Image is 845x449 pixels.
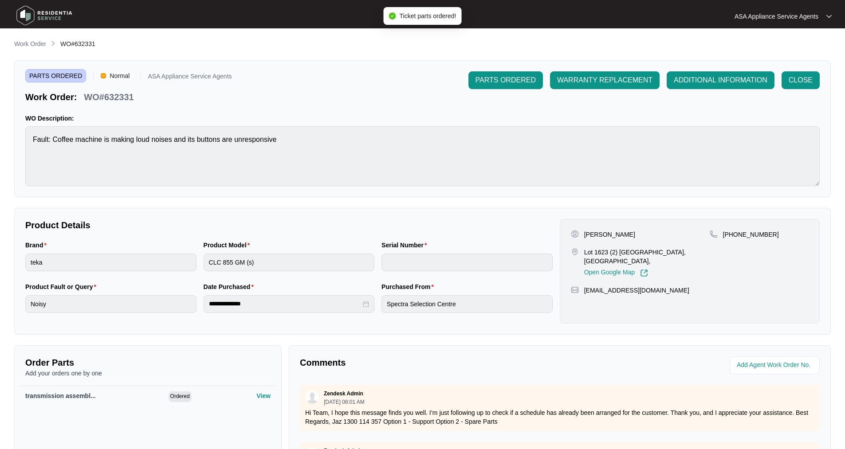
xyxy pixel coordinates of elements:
[476,75,536,86] span: PARTS ORDERED
[723,230,779,239] p: [PHONE_NUMBER]
[50,40,57,47] img: chevron-right
[710,230,718,238] img: map-pin
[14,39,46,48] p: Work Order
[25,282,100,291] label: Product Fault or Query
[324,399,365,405] p: [DATE] 08:01 AM
[674,75,767,86] span: ADDITIONAL INFORMATION
[584,230,635,239] p: [PERSON_NAME]
[101,73,106,78] img: Vercel Logo
[571,230,579,238] img: user-pin
[256,391,271,400] p: View
[300,356,554,369] p: Comments
[204,254,375,271] input: Product Model
[204,282,257,291] label: Date Purchased
[209,299,362,308] input: Date Purchased
[557,75,652,86] span: WARRANTY REPLACEMENT
[782,71,820,89] button: CLOSE
[468,71,543,89] button: PARTS ORDERED
[25,295,197,313] input: Product Fault or Query
[550,71,660,89] button: WARRANTY REPLACEMENT
[25,91,77,103] p: Work Order:
[25,114,820,123] p: WO Description:
[204,241,254,250] label: Product Model
[25,126,820,186] textarea: Fault: Coffee machine is making loud noises and its buttons are unresponsive
[25,241,50,250] label: Brand
[12,39,48,49] a: Work Order
[389,12,396,20] span: check-circle
[789,75,813,86] span: CLOSE
[571,248,579,256] img: map-pin
[148,73,232,82] p: ASA Appliance Service Agents
[667,71,774,89] button: ADDITIONAL INFORMATION
[25,356,271,369] p: Order Parts
[25,219,553,231] p: Product Details
[640,269,648,277] img: Link-External
[400,12,456,20] span: Ticket parts ordered!
[735,12,818,21] p: ASA Appliance Service Agents
[381,254,553,271] input: Serial Number
[324,390,363,397] p: Zendesk Admin
[25,69,86,82] span: PARTS ORDERED
[305,408,814,426] p: Hi Team, I hope this message finds you well. I’m just following up to check if a schedule has alr...
[584,248,710,265] p: Lot 1623 (2) [GEOGRAPHIC_DATA], [GEOGRAPHIC_DATA],
[737,360,814,371] input: Add Agent Work Order No.
[60,40,95,47] span: WO#632331
[169,391,192,402] span: Ordered
[25,392,96,399] span: transmission assembl...
[25,369,271,378] p: Add your orders one by one
[571,286,579,294] img: map-pin
[381,295,553,313] input: Purchased From
[584,269,648,277] a: Open Google Map
[381,282,437,291] label: Purchased From
[584,286,689,295] p: [EMAIL_ADDRESS][DOMAIN_NAME]
[84,91,134,103] p: WO#632331
[25,254,197,271] input: Brand
[826,14,832,19] img: dropdown arrow
[306,390,319,404] img: user.svg
[106,69,133,82] span: Normal
[13,2,75,29] img: residentia service logo
[381,241,430,250] label: Serial Number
